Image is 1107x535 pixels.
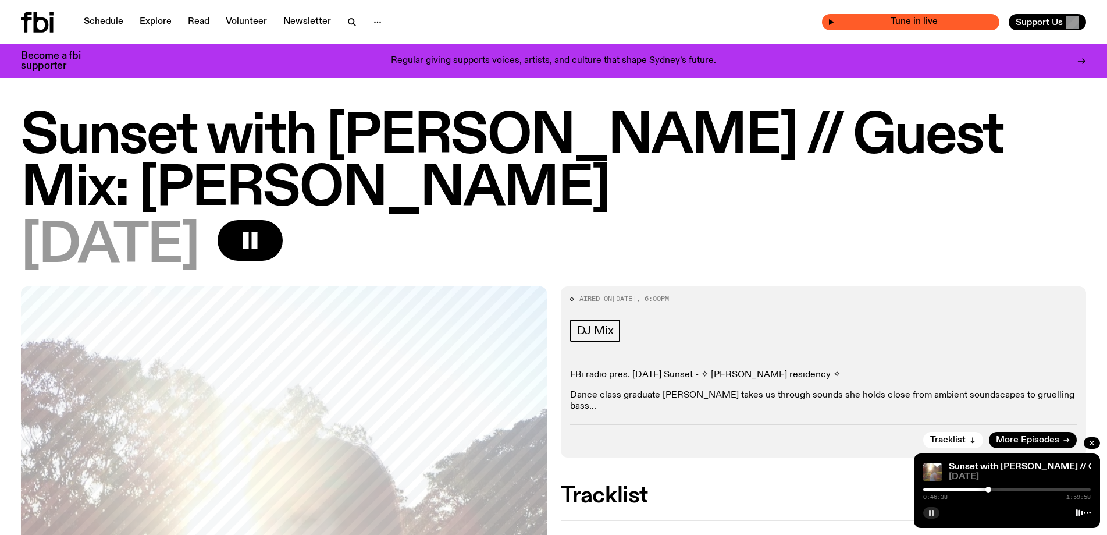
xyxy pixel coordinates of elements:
[822,14,999,30] button: On AirUp For It / [PERSON_NAME]Tune in live
[923,494,948,500] span: 0:46:38
[577,324,614,337] span: DJ Mix
[612,294,636,303] span: [DATE]
[1066,494,1091,500] span: 1:59:58
[181,14,216,30] a: Read
[21,220,199,272] span: [DATE]
[276,14,338,30] a: Newsletter
[1009,14,1086,30] button: Support Us
[391,56,716,66] p: Regular giving supports voices, artists, and culture that shape Sydney’s future.
[989,432,1077,448] a: More Episodes
[570,390,1077,412] p: Dance class graduate [PERSON_NAME] takes us through sounds she holds close from ambient soundscap...
[579,294,612,303] span: Aired on
[21,51,95,71] h3: Become a fbi supporter
[133,14,179,30] a: Explore
[77,14,130,30] a: Schedule
[923,432,983,448] button: Tracklist
[21,111,1086,215] h1: Sunset with [PERSON_NAME] // Guest Mix: [PERSON_NAME]
[996,436,1059,445] span: More Episodes
[636,294,669,303] span: , 6:00pm
[949,473,1091,481] span: [DATE]
[1016,17,1063,27] span: Support Us
[570,320,621,342] a: DJ Mix
[570,370,1077,381] p: FBi radio pres. [DATE] Sunset - ✧ [PERSON_NAME] residency ✧
[930,436,966,445] span: Tracklist
[835,17,994,26] span: Tune in live
[219,14,274,30] a: Volunteer
[561,486,1087,506] h2: Tracklist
